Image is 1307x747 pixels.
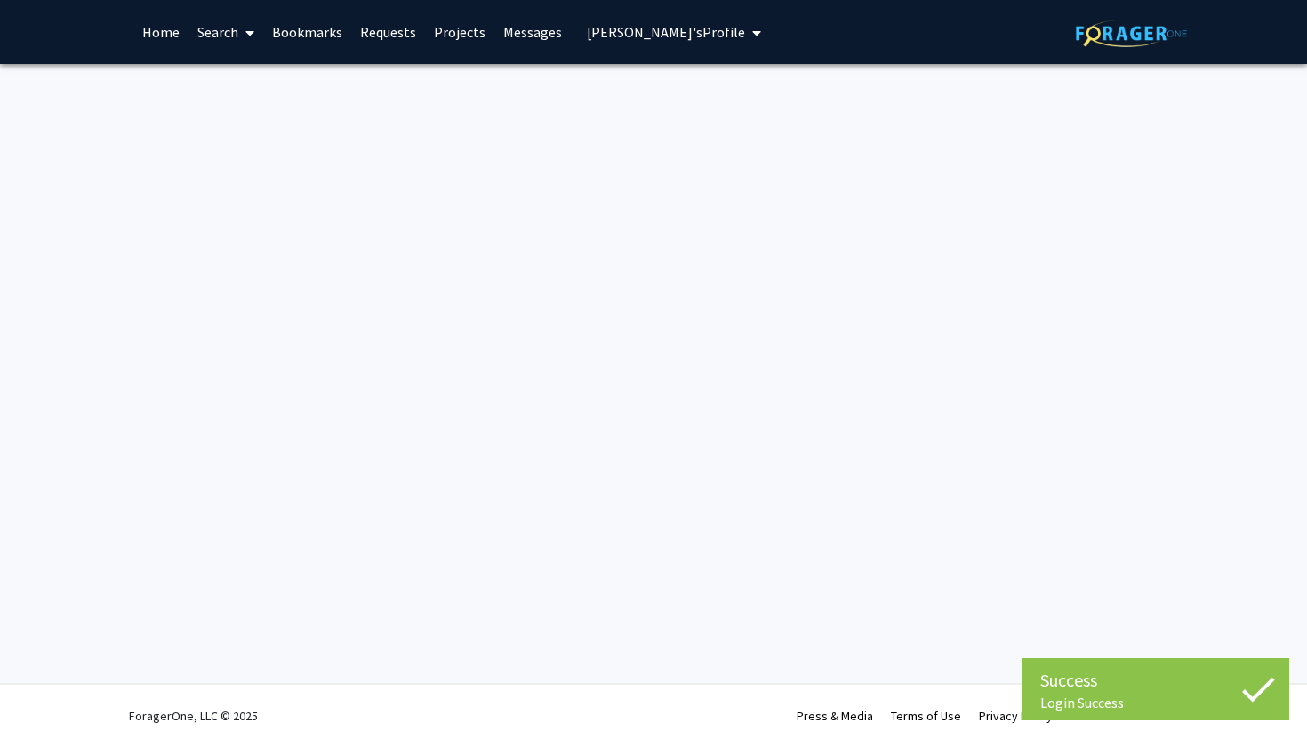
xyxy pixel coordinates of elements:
[129,685,258,747] div: ForagerOne, LLC © 2025
[797,708,873,724] a: Press & Media
[1076,20,1187,47] img: ForagerOne Logo
[425,1,494,63] a: Projects
[263,1,351,63] a: Bookmarks
[587,23,745,41] span: [PERSON_NAME]'s Profile
[351,1,425,63] a: Requests
[979,708,1053,724] a: Privacy Policy
[494,1,571,63] a: Messages
[133,1,188,63] a: Home
[1040,694,1271,711] div: Login Success
[188,1,263,63] a: Search
[1040,667,1271,694] div: Success
[891,708,961,724] a: Terms of Use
